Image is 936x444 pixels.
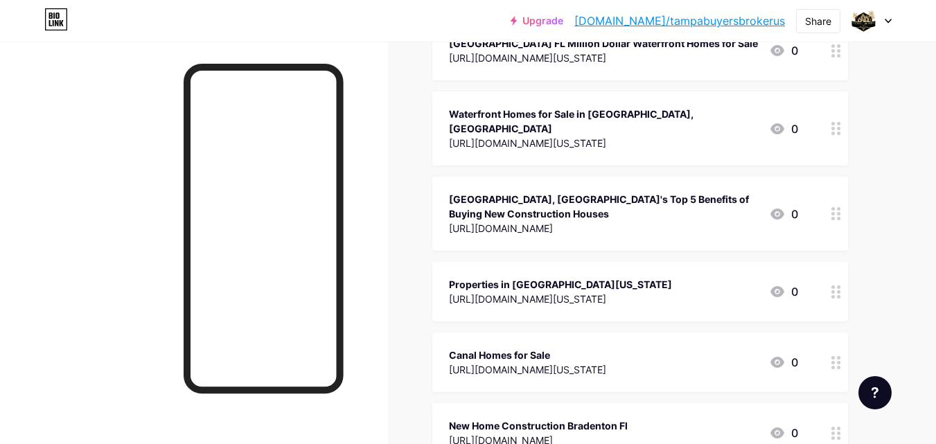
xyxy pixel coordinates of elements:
[805,14,831,28] div: Share
[851,8,877,34] img: tampabuyersbrokerus
[449,348,606,362] div: Canal Homes for Sale
[449,192,758,221] div: [GEOGRAPHIC_DATA], [GEOGRAPHIC_DATA]'s Top 5 Benefits of Buying New Construction Houses
[449,36,758,51] div: [GEOGRAPHIC_DATA] FL Million Dollar Waterfront Homes for Sale
[574,12,785,29] a: [DOMAIN_NAME]/tampabuyersbrokerus
[511,15,563,26] a: Upgrade
[769,121,798,137] div: 0
[769,283,798,300] div: 0
[449,362,606,377] div: [URL][DOMAIN_NAME][US_STATE]
[449,51,758,65] div: [URL][DOMAIN_NAME][US_STATE]
[449,418,628,433] div: New Home Construction Bradenton Fl
[449,136,758,150] div: [URL][DOMAIN_NAME][US_STATE]
[449,221,758,236] div: [URL][DOMAIN_NAME]
[769,42,798,59] div: 0
[449,292,672,306] div: [URL][DOMAIN_NAME][US_STATE]
[769,425,798,441] div: 0
[449,277,672,292] div: Properties in [GEOGRAPHIC_DATA][US_STATE]
[769,206,798,222] div: 0
[769,354,798,371] div: 0
[449,107,758,136] div: Waterfront Homes for Sale in [GEOGRAPHIC_DATA], [GEOGRAPHIC_DATA]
